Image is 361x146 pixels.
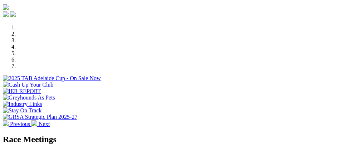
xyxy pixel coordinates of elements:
[31,121,50,127] a: Next
[3,4,9,10] img: logo-grsa-white.png
[39,121,50,127] span: Next
[3,101,42,107] img: Industry Links
[10,11,16,17] img: twitter.svg
[31,120,37,126] img: chevron-right-pager-white.svg
[10,121,30,127] span: Previous
[3,11,9,17] img: facebook.svg
[3,114,77,120] img: GRSA Strategic Plan 2025-27
[3,120,9,126] img: chevron-left-pager-white.svg
[3,135,358,144] h2: Race Meetings
[3,94,55,101] img: Greyhounds As Pets
[3,88,41,94] img: IER REPORT
[3,82,53,88] img: Cash Up Your Club
[3,75,101,82] img: 2025 TAB Adelaide Cup - On Sale Now
[3,121,31,127] a: Previous
[3,107,42,114] img: Stay On Track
